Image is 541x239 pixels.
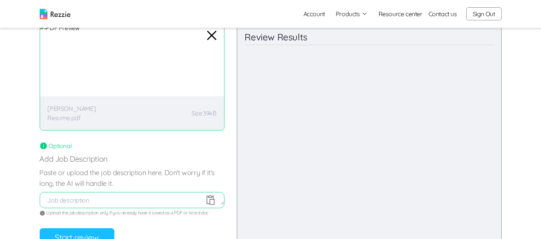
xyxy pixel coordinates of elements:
div: Optional [40,141,224,150]
div: Upload the job description only if you already have it saved as a PDF or Word doc [40,210,224,216]
img: logo [40,9,70,19]
a: Account [297,6,331,22]
label: Paste or upload the job description here. Don't worry if it's long, the AI will handle it. [40,167,224,189]
p: [PERSON_NAME] Resume.pdf [48,104,125,122]
a: Resource center [379,9,422,18]
p: Size: 39kB [191,109,216,118]
a: Contact us [429,9,457,18]
button: Sign Out [466,7,502,20]
button: Products [336,9,368,18]
p: Add Job Description [40,154,224,164]
div: Review Results [245,31,494,45]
